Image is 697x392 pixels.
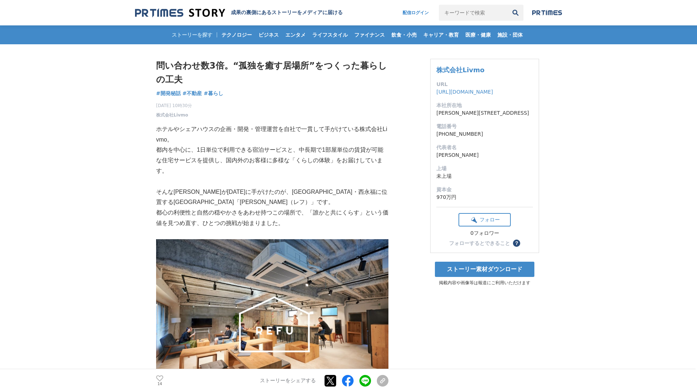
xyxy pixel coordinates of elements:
h1: 問い合わせ数3倍。“孤独を癒す居場所”をつくった暮らしの工夫 [156,59,388,87]
p: ストーリーをシェアする [260,377,316,384]
span: ファイナンス [351,32,388,38]
a: 株式会社Livmo [156,112,188,118]
span: 施設・団体 [494,32,526,38]
span: [DATE] 10時30分 [156,102,192,109]
p: 掲載内容や画像等は報道にご利用いただけます [430,280,539,286]
a: 配信ログイン [395,5,436,21]
dt: 本社所在地 [436,102,533,109]
dd: [PERSON_NAME][STREET_ADDRESS] [436,109,533,117]
dd: [PERSON_NAME] [436,151,533,159]
span: ？ [514,241,519,246]
dt: 上場 [436,165,533,172]
img: thumbnail_eaed5980-8ed3-11f0-a98f-b321817949aa.png [156,239,388,392]
a: キャリア・教育 [420,25,462,44]
dt: 電話番号 [436,123,533,130]
p: ホテルやシェアハウスの企画・開発・管理運営を自社で一貫して手がけている株式会社Livmo。 [156,124,388,145]
a: ストーリー素材ダウンロード [435,262,534,277]
span: キャリア・教育 [420,32,462,38]
a: 医療・健康 [462,25,494,44]
h2: 成果の裏側にあるストーリーをメディアに届ける [231,9,343,16]
img: prtimes [532,10,562,16]
span: ビジネス [256,32,282,38]
p: 都心の利便性と自然の穏やかさをあわせ持つこの場所で、「誰かと共にくらす」という価値を見つめ直す、ひとつの挑戦が始まりました。 [156,208,388,229]
a: テクノロジー [219,25,255,44]
div: 0フォロワー [458,230,511,237]
div: フォローするとできること [449,241,510,246]
a: 施設・団体 [494,25,526,44]
dd: 970万円 [436,193,533,201]
dt: URL [436,81,533,88]
dd: 未上場 [436,172,533,180]
a: 株式会社Livmo [436,66,485,74]
p: そんな[PERSON_NAME]が[DATE]に手がけたのが、[GEOGRAPHIC_DATA]・西永福に位置する[GEOGRAPHIC_DATA]「[PERSON_NAME]（レフ）」です。 [156,187,388,208]
button: 検索 [508,5,523,21]
a: #開発秘話 [156,90,181,97]
img: 成果の裏側にあるストーリーをメディアに届ける [135,8,225,18]
button: ？ [513,240,520,247]
dd: [PHONE_NUMBER] [436,130,533,138]
span: ライフスタイル [309,32,351,38]
span: エンタメ [282,32,309,38]
dt: 資本金 [436,186,533,193]
span: 飲食・小売 [388,32,420,38]
a: エンタメ [282,25,309,44]
input: キーワードで検索 [439,5,508,21]
a: ライフスタイル [309,25,351,44]
span: 医療・健康 [462,32,494,38]
a: ファイナンス [351,25,388,44]
a: [URL][DOMAIN_NAME] [436,89,493,95]
p: 14 [156,382,163,386]
a: ビジネス [256,25,282,44]
a: 飲食・小売 [388,25,420,44]
span: テクノロジー [219,32,255,38]
a: #暮らし [204,90,223,97]
button: フォロー [458,213,511,226]
p: 都内を中心に、1日単位で利用できる宿泊サービスと、中長期で1部屋単位の賃貸が可能な住宅サービスを提供し、国内外のお客様に多様な「くらしの体験」をお届けしています。 [156,145,388,176]
a: #不動産 [183,90,202,97]
dt: 代表者名 [436,144,533,151]
a: 成果の裏側にあるストーリーをメディアに届ける 成果の裏側にあるストーリーをメディアに届ける [135,8,343,18]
